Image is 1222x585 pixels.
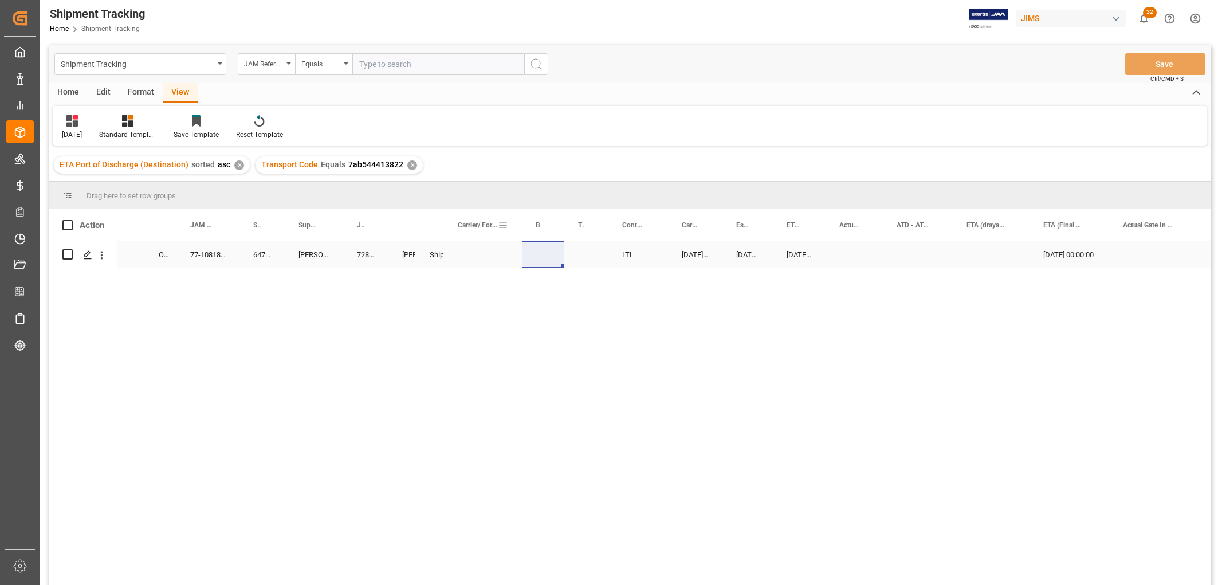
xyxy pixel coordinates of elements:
[239,241,285,268] div: 647900
[99,129,156,140] div: Standard Templates
[1030,241,1109,268] div: [DATE] 00:00:00
[458,221,498,229] span: Carrier/ Forwarder Name
[174,129,219,140] div: Save Template
[682,221,698,229] span: Cargo Ready Date (Origin)
[49,83,88,103] div: Home
[622,221,644,229] span: Container Type
[787,221,801,229] span: ETD - ETS (Origin)
[668,241,722,268] div: [DATE] 00:00:00
[54,53,226,75] button: open menu
[163,83,198,103] div: View
[236,129,283,140] div: Reset Template
[80,220,104,230] div: Action
[1143,7,1157,18] span: 32
[966,221,1005,229] span: ETA (drayage)
[218,160,230,169] span: asc
[50,5,145,22] div: Shipment Tracking
[285,241,343,268] div: [PERSON_NAME] & [PERSON_NAME]
[773,241,826,268] div: [DATE] 00:00:00
[348,160,403,169] span: 7ab544413822
[145,241,176,268] div: O1
[1150,74,1184,83] span: Ctrl/CMD + S
[62,129,82,140] div: [DATE]
[191,160,215,169] span: sorted
[298,221,319,229] span: Supplier Full Name
[536,221,540,229] span: Booking Number
[357,221,364,229] span: JAM Shipment Number
[524,53,548,75] button: search button
[244,56,283,69] div: JAM Reference Number
[234,160,244,170] div: ✕
[301,56,340,69] div: Equals
[722,241,773,268] div: [DATE] 00:00:00
[60,160,188,169] span: ETA Port of Discharge (Destination)
[1016,7,1131,29] button: JIMS
[407,160,417,170] div: ✕
[839,221,859,229] span: Actual Pickup Date (Origin)
[1157,6,1182,32] button: Help Center
[50,25,69,33] a: Home
[321,160,345,169] span: Equals
[253,221,261,229] span: Supplier Number
[969,9,1008,29] img: Exertis%20JAM%20-%20Email%20Logo.jpg_1722504956.jpg
[61,56,214,70] div: Shipment Tracking
[578,221,584,229] span: Tracking Number
[352,53,524,75] input: Type to search
[87,191,176,200] span: Drag here to set row groups
[343,241,388,268] div: 72828
[897,221,929,229] span: ATD - ATS (Origin)
[119,83,163,103] div: Format
[1043,221,1085,229] span: ETA (Final Delivery Location)
[608,241,668,268] div: LTL
[736,221,749,229] span: Estimated Pickup Date (Origin)
[261,160,318,169] span: Transport Code
[295,53,352,75] button: open menu
[176,241,239,268] div: 77-10818-[GEOGRAPHIC_DATA]
[88,83,119,103] div: Edit
[1123,221,1174,229] span: Actual Gate In POL
[1016,10,1126,27] div: JIMS
[1131,6,1157,32] button: show 32 new notifications
[49,241,176,268] div: Press SPACE to select this row.
[238,53,295,75] button: open menu
[190,221,215,229] span: JAM Reference Number
[1125,53,1205,75] button: Save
